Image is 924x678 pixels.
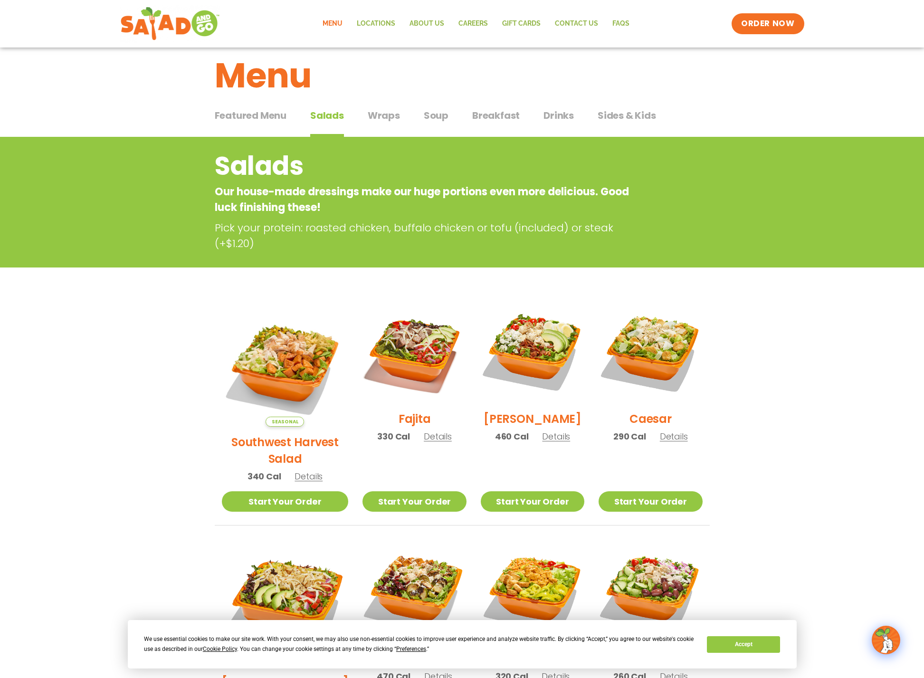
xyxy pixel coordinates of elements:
[362,540,466,643] img: Product photo for Roasted Autumn Salad
[613,430,646,443] span: 290 Cal
[741,18,794,29] span: ORDER NOW
[424,430,452,442] span: Details
[215,147,633,185] h2: Salads
[315,13,350,35] a: Menu
[598,108,656,123] span: Sides & Kids
[424,108,448,123] span: Soup
[732,13,804,34] a: ORDER NOW
[396,646,426,652] span: Preferences
[484,411,581,427] h2: [PERSON_NAME]
[542,430,570,442] span: Details
[315,13,637,35] nav: Menu
[599,300,702,403] img: Product photo for Caesar Salad
[215,50,710,101] h1: Menu
[215,105,710,137] div: Tabbed content
[660,430,688,442] span: Details
[495,13,548,35] a: GIFT CARDS
[222,540,349,667] img: Product photo for BBQ Ranch Salad
[399,411,431,427] h2: Fajita
[629,411,672,427] h2: Caesar
[203,646,237,652] span: Cookie Policy
[548,13,605,35] a: Contact Us
[222,300,349,427] img: Product photo for Southwest Harvest Salad
[451,13,495,35] a: Careers
[543,108,574,123] span: Drinks
[144,634,695,654] div: We use essential cookies to make our site work. With your consent, we may also use non-essential ...
[222,491,349,512] a: Start Your Order
[215,220,638,251] p: Pick your protein: roasted chicken, buffalo chicken or tofu (included) or steak (+$1.20)
[248,470,281,483] span: 340 Cal
[481,300,584,403] img: Product photo for Cobb Salad
[350,13,402,35] a: Locations
[481,491,584,512] a: Start Your Order
[120,5,220,43] img: new-SAG-logo-768×292
[368,108,400,123] span: Wraps
[472,108,520,123] span: Breakfast
[402,13,451,35] a: About Us
[215,184,633,215] p: Our house-made dressings make our huge portions even more delicious. Good luck finishing these!
[362,300,466,403] img: Product photo for Fajita Salad
[495,430,529,443] span: 460 Cal
[215,108,286,123] span: Featured Menu
[377,430,410,443] span: 330 Cal
[707,636,780,653] button: Accept
[310,108,344,123] span: Salads
[599,491,702,512] a: Start Your Order
[128,620,797,668] div: Cookie Consent Prompt
[481,540,584,643] img: Product photo for Buffalo Chicken Salad
[295,470,323,482] span: Details
[873,627,899,653] img: wpChatIcon
[599,540,702,643] img: Product photo for Greek Salad
[605,13,637,35] a: FAQs
[362,491,466,512] a: Start Your Order
[266,417,304,427] span: Seasonal
[222,434,349,467] h2: Southwest Harvest Salad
